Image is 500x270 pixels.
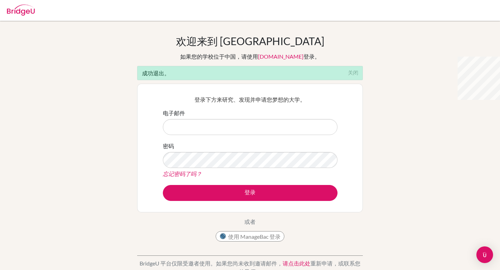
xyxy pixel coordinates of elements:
[283,260,310,267] a: 请点击此处
[140,260,283,267] font: BridgeU 平台仅限受邀者使用。如果您尚未收到邀请邮件，
[163,170,202,177] a: 忘记密码了吗？
[228,233,281,240] font: 使用 ManageBac 登录
[142,70,170,76] font: 成功退出。
[303,53,320,60] font: 登录。
[194,96,306,103] font: 登录下方来研究、发现并申请您梦想的大学。
[476,246,493,263] div: 打开 Intercom Messenger
[216,231,284,242] button: 使用 ManageBac 登录
[7,5,35,16] img: Bridge-U
[343,66,362,77] button: 关闭
[163,185,337,201] button: 登录
[176,35,324,47] font: 欢迎来到 [GEOGRAPHIC_DATA]
[180,53,258,60] font: 如果您的学校位于中国，请使用
[244,189,256,195] font: 登录
[258,53,303,60] a: [DOMAIN_NAME]
[348,70,358,75] font: 关闭
[244,218,256,225] font: 或者
[163,143,174,149] font: 密码
[163,110,185,116] font: 电子邮件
